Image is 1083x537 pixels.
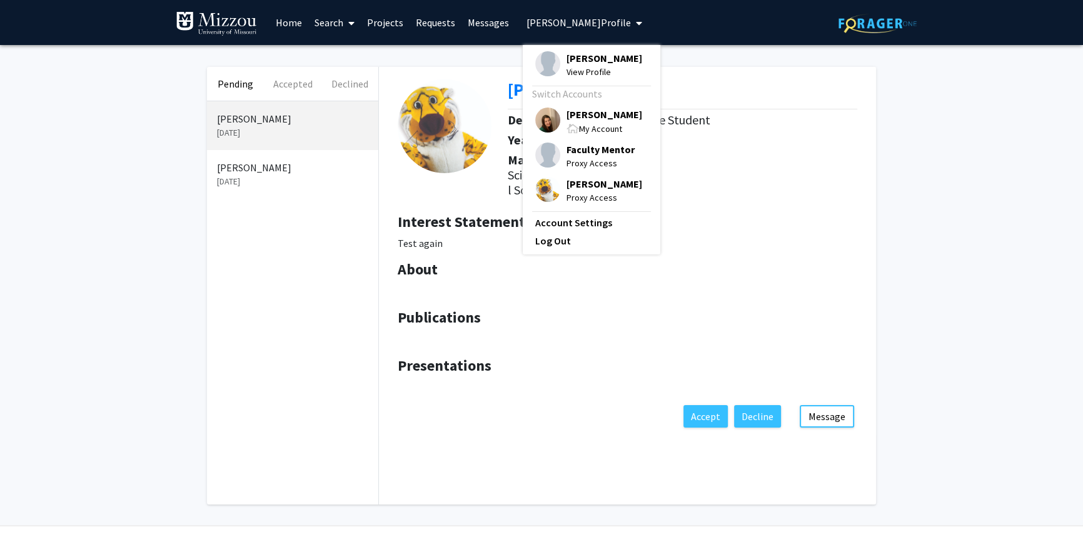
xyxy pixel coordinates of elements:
span: [PERSON_NAME] Profile [526,16,631,29]
img: University of Missouri Logo [176,11,257,36]
a: Account Settings [535,215,648,230]
span: Faculty Mentor [567,143,635,156]
b: About [398,259,438,279]
b: Presentations [398,356,491,375]
p: Test again [398,236,857,251]
span: Psychological Sciences [508,167,625,198]
img: Profile Picture [535,143,560,168]
div: Switch Accounts [532,86,648,101]
a: Projects [361,1,410,44]
b: Publications [398,308,481,327]
p: [DATE] [217,175,368,188]
a: Messages [461,1,515,44]
span: Proxy Access [567,156,635,170]
button: Accept [683,405,728,428]
div: Profile Picture[PERSON_NAME]Proxy Access [535,177,642,204]
img: Profile Picture [535,51,560,76]
a: Search [308,1,361,44]
b: Interest Statement [398,212,525,231]
span: Proxy Access [567,191,642,204]
span: My Account [579,123,622,134]
div: Profile PictureFaculty MentorProxy Access [535,143,635,170]
b: Year: [508,132,536,148]
img: Profile Picture [535,108,560,133]
span: [PERSON_NAME] [567,108,642,121]
a: Home [269,1,308,44]
div: Profile Picture[PERSON_NAME]My Account [535,108,642,136]
iframe: Chat [9,481,53,528]
button: Pending [207,67,264,101]
button: Accepted [264,67,321,101]
img: Profile Picture [398,79,491,173]
button: Message [800,405,854,428]
span: Biological Sciences, [508,152,602,183]
b: Degree Level: [508,112,585,128]
a: Log Out [535,233,648,248]
b: Majors: [508,152,549,168]
a: Opens in a new tab [508,78,636,101]
button: Declined [321,67,378,101]
a: Requests [410,1,461,44]
span: [PERSON_NAME] [567,51,642,65]
img: ForagerOne Logo [839,14,917,33]
p: [DATE] [217,126,368,139]
p: [PERSON_NAME] [217,111,368,126]
button: Decline [734,405,781,428]
div: Profile Picture[PERSON_NAME]View Profile [535,51,642,79]
span: [PERSON_NAME] [567,177,642,191]
p: [PERSON_NAME] [217,160,368,175]
span: View Profile [567,65,642,79]
img: Profile Picture [535,177,560,202]
b: [PERSON_NAME] [508,78,636,101]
